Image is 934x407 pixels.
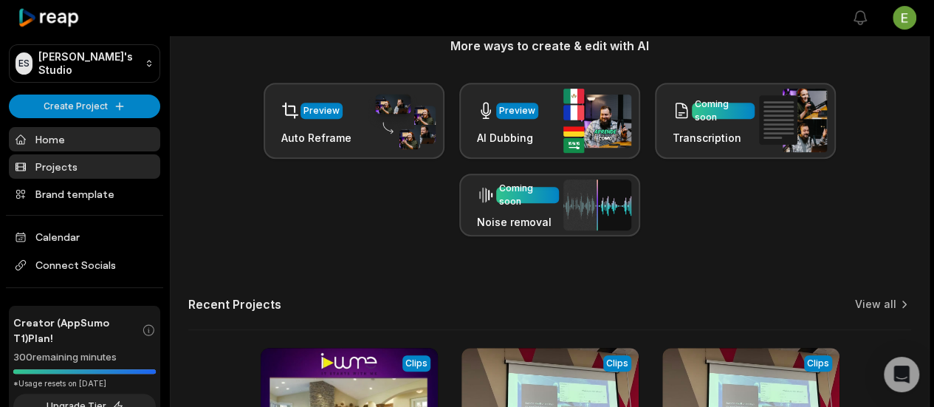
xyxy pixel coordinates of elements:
[9,95,160,118] button: Create Project
[695,98,752,124] div: Coming soon
[759,89,827,152] img: transcription.png
[368,92,436,150] img: auto_reframe.png
[563,179,631,230] img: noise_removal.png
[303,104,340,117] div: Preview
[563,89,631,153] img: ai_dubbing.png
[9,154,160,179] a: Projects
[9,182,160,206] a: Brand template
[188,297,281,312] h2: Recent Projects
[855,297,896,312] a: View all
[9,252,160,278] span: Connect Socials
[499,182,556,208] div: Coming soon
[13,350,156,365] div: 300 remaining minutes
[477,130,538,146] h3: AI Dubbing
[13,315,142,346] span: Creator (AppSumo T1) Plan!
[188,37,911,55] h3: More ways to create & edit with AI
[499,104,535,117] div: Preview
[9,225,160,249] a: Calendar
[281,130,351,146] h3: Auto Reframe
[884,357,919,392] div: Open Intercom Messenger
[673,130,755,146] h3: Transcription
[477,214,559,230] h3: Noise removal
[13,378,156,389] div: *Usage resets on [DATE]
[38,50,139,77] p: [PERSON_NAME]'s Studio
[9,127,160,151] a: Home
[16,52,32,75] div: ES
